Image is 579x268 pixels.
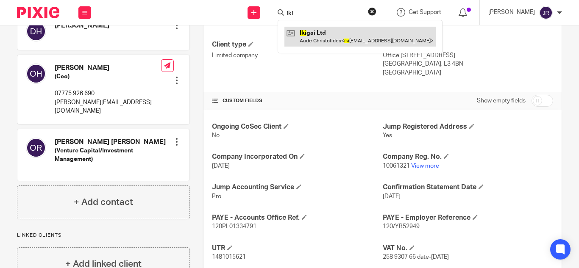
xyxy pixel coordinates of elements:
[26,138,46,158] img: svg%3E
[383,60,553,68] p: [GEOGRAPHIC_DATA], L3 4BN
[539,6,553,19] img: svg%3E
[17,7,59,18] img: Pixie
[212,152,382,161] h4: Company Incorporated On
[383,193,401,199] span: [DATE]
[212,193,221,199] span: Pro
[383,69,553,77] p: [GEOGRAPHIC_DATA]
[383,224,420,229] span: 120/YB52949
[409,9,441,15] span: Get Support
[383,213,553,222] h4: PAYE - Employer Reference
[55,89,161,98] p: 07775 926 690
[383,244,553,253] h4: VAT No.
[55,146,173,164] h5: (Venture Capital/Investment Management)
[383,40,553,49] h4: Address
[55,138,173,146] h4: [PERSON_NAME] [PERSON_NAME]
[212,133,220,138] span: No
[383,152,553,161] h4: Company Reg. No.
[212,254,246,260] span: 1481015621
[477,97,526,105] label: Show empty fields
[488,8,535,17] p: [PERSON_NAME]
[212,163,230,169] span: [DATE]
[212,183,382,192] h4: Jump Accounting Service
[212,122,382,131] h4: Ongoing CoSec Client
[286,10,362,18] input: Search
[26,21,46,41] img: svg%3E
[55,72,161,81] h5: (Ceo)
[383,133,392,138] span: Yes
[411,163,439,169] a: View more
[55,64,161,72] h4: [PERSON_NAME]
[212,224,256,229] span: 120PL01334791
[383,51,553,60] p: Office [STREET_ADDRESS]
[17,232,190,239] p: Linked clients
[383,163,410,169] span: 10061321
[55,98,161,116] p: [PERSON_NAME][EMAIL_ADDRESS][DOMAIN_NAME]
[383,254,449,260] span: 258 9307 66 date-[DATE]
[383,122,553,131] h4: Jump Registered Address
[212,244,382,253] h4: UTR
[212,97,382,104] h4: CUSTOM FIELDS
[212,213,382,222] h4: PAYE - Accounts Office Ref.
[74,196,133,209] h4: + Add contact
[383,183,553,192] h4: Confirmation Statement Date
[212,51,382,60] p: Limited company
[212,40,382,49] h4: Client type
[55,21,109,30] h4: [PERSON_NAME]
[368,7,376,16] button: Clear
[26,64,46,84] img: svg%3E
